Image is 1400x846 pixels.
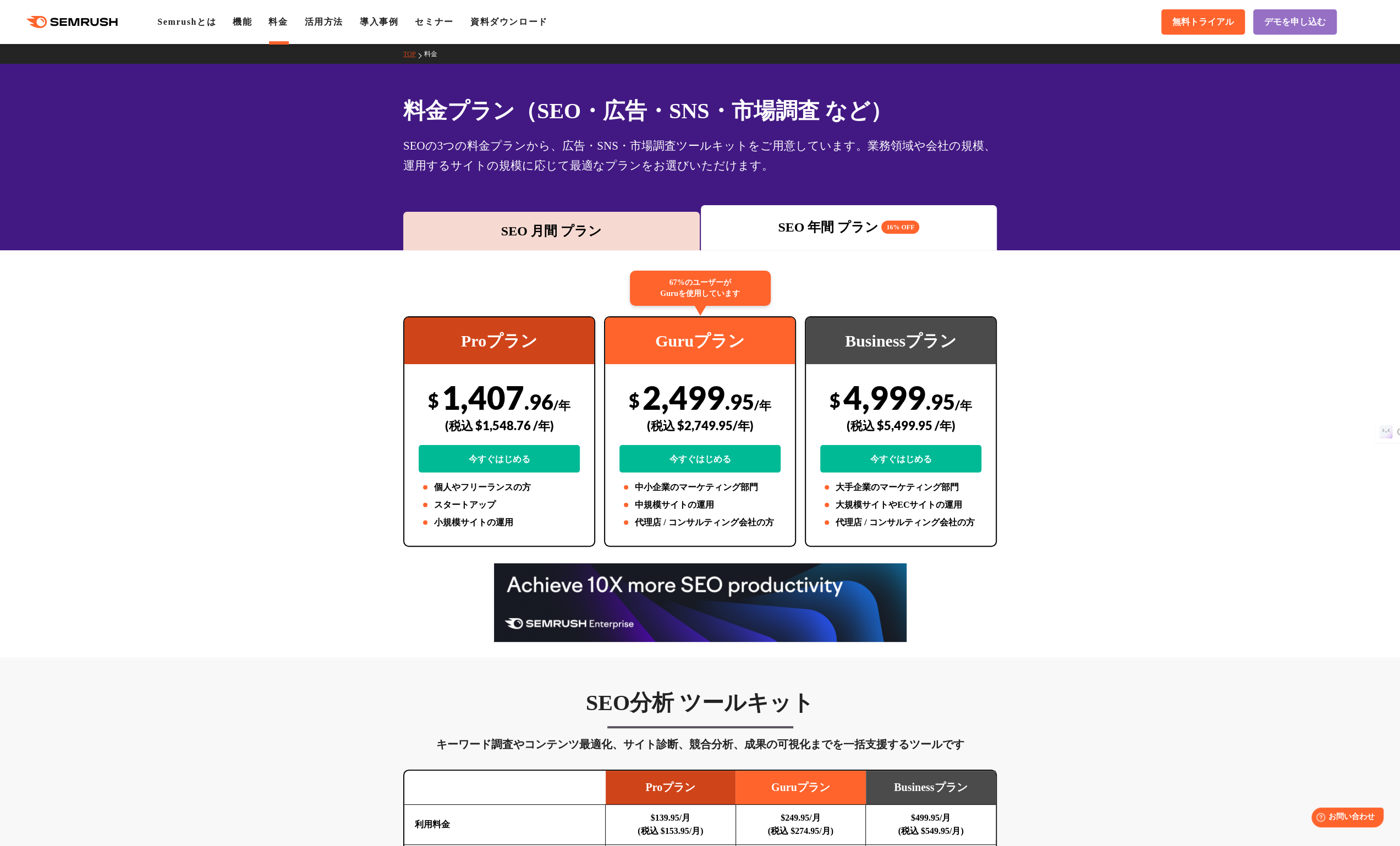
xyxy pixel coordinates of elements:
[428,389,439,411] span: $
[415,820,450,829] b: 利用料金
[409,221,694,241] div: SEO 月間 プラン
[866,771,996,805] td: Businessプラン
[820,378,981,473] div: 4,999
[725,389,754,414] span: .95
[754,398,771,413] span: /年
[820,445,981,473] a: 今すぐはじめる
[830,389,841,411] span: $
[619,378,781,473] div: 2,499
[403,689,997,717] h3: SEO分析 ツールキット
[735,771,866,805] td: Guruプラン
[305,17,343,26] a: 活用方法
[524,389,553,414] span: .96
[898,813,963,836] b: $499.95/月 (税込 $549.95/月)
[606,771,736,805] td: Proプラン
[415,17,453,26] a: セミナー
[403,50,424,58] a: TOP
[638,813,703,836] b: $139.95/月 (税込 $153.95/月)
[403,95,997,127] h1: 料金プラン（SEO・広告・SNS・市場調査 など）
[806,317,996,364] div: Businessプラン
[424,50,445,58] a: 料金
[419,406,580,445] div: (税込 $1,548.76 /年)
[820,516,981,529] li: 代理店 / コンサルティング会社の方
[403,735,997,753] div: キーワード調査やコンテンツ最適化、サイト診断、競合分析、成果の可視化までを一括支援するツールです
[768,813,833,836] b: $249.95/月 (税込 $274.95/月)
[629,389,640,411] span: $
[820,498,981,512] li: 大規模サイトやECサイトの運用
[1253,9,1337,35] a: デモを申し込む
[1302,803,1388,834] iframe: Help widget launcher
[233,17,252,26] a: 機能
[404,317,594,364] div: Proプラン
[419,498,580,512] li: スタートアップ
[360,17,398,26] a: 導入事例
[955,398,972,413] span: /年
[419,481,580,494] li: 個人やフリーランスの方
[619,445,781,473] a: 今すぐはじめる
[706,217,992,237] div: SEO 年間 プラン
[157,17,216,26] a: Semrushとは
[820,406,981,445] div: (税込 $5,499.95 /年)
[419,516,580,529] li: 小規模サイトの運用
[630,271,771,306] div: 67%のユーザーが Guruを使用しています
[1264,17,1326,28] span: デモを申し込む
[1172,17,1234,28] span: 無料トライアル
[619,516,781,529] li: 代理店 / コンサルティング会社の方
[605,317,795,364] div: Guruプラン
[619,481,781,494] li: 中小企業のマーケティング部門
[419,378,580,473] div: 1,407
[619,406,781,445] div: (税込 $2,749.95/年)
[470,17,548,26] a: 資料ダウンロード
[403,136,997,175] div: SEOの3つの料金プランから、広告・SNS・市場調査ツールキットをご用意しています。業務領域や会社の規模、運用するサイトの規模に応じて最適なプランをお選びいただけます。
[553,398,570,413] span: /年
[926,389,955,414] span: .95
[820,481,981,494] li: 大手企業のマーケティング部門
[619,498,781,512] li: 中規模サイトの運用
[1161,9,1245,35] a: 無料トライアル
[268,17,288,26] a: 料金
[419,445,580,473] a: 今すぐはじめる
[881,221,919,234] span: 16% OFF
